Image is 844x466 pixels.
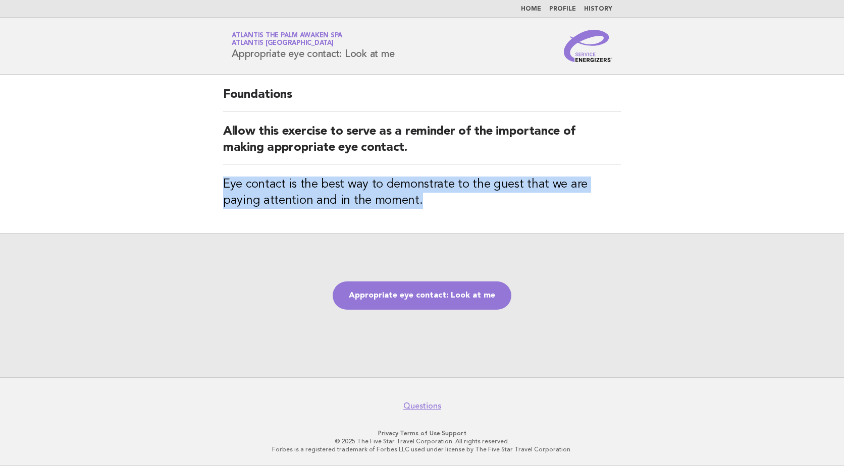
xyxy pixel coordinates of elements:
[400,430,440,437] a: Terms of Use
[521,6,541,12] a: Home
[564,30,612,62] img: Service Energizers
[378,430,398,437] a: Privacy
[442,430,466,437] a: Support
[223,177,621,209] h3: Eye contact is the best way to demonstrate to the guest that we are paying attention and in the m...
[333,281,511,310] a: Appropriate eye contact: Look at me
[113,445,731,453] p: Forbes is a registered trademark of Forbes LLC used under license by The Five Star Travel Corpora...
[232,32,342,46] a: Atlantis The Palm Awaken SpaAtlantis [GEOGRAPHIC_DATA]
[223,87,621,111] h2: Foundations
[113,437,731,445] p: © 2025 The Five Star Travel Corporation. All rights reserved.
[113,429,731,437] p: · ·
[232,40,334,47] span: Atlantis [GEOGRAPHIC_DATA]
[232,33,394,59] h1: Appropriate eye contact: Look at me
[549,6,576,12] a: Profile
[223,124,621,164] h2: Allow this exercise to serve as a reminder of the importance of making appropriate eye contact.
[403,401,441,411] a: Questions
[584,6,612,12] a: History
